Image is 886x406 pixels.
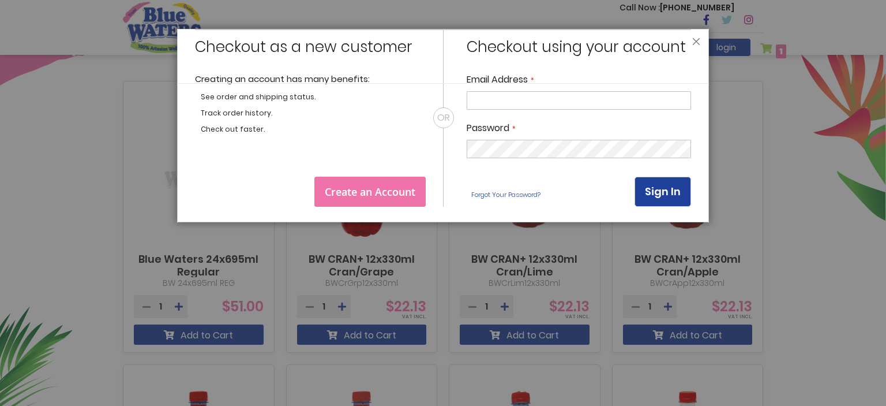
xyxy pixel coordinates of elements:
[201,92,426,102] li: See order and shipping status.
[325,185,415,199] span: Create an Account
[467,121,509,135] span: Password
[201,124,426,135] li: Check out faster.
[471,190,540,200] span: Forgot Your Password?
[314,177,426,207] a: Create an Account
[467,186,545,203] a: Forgot Your Password?
[645,184,681,199] span: Sign In
[201,108,426,118] li: Track order history.
[635,177,691,207] button: Sign In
